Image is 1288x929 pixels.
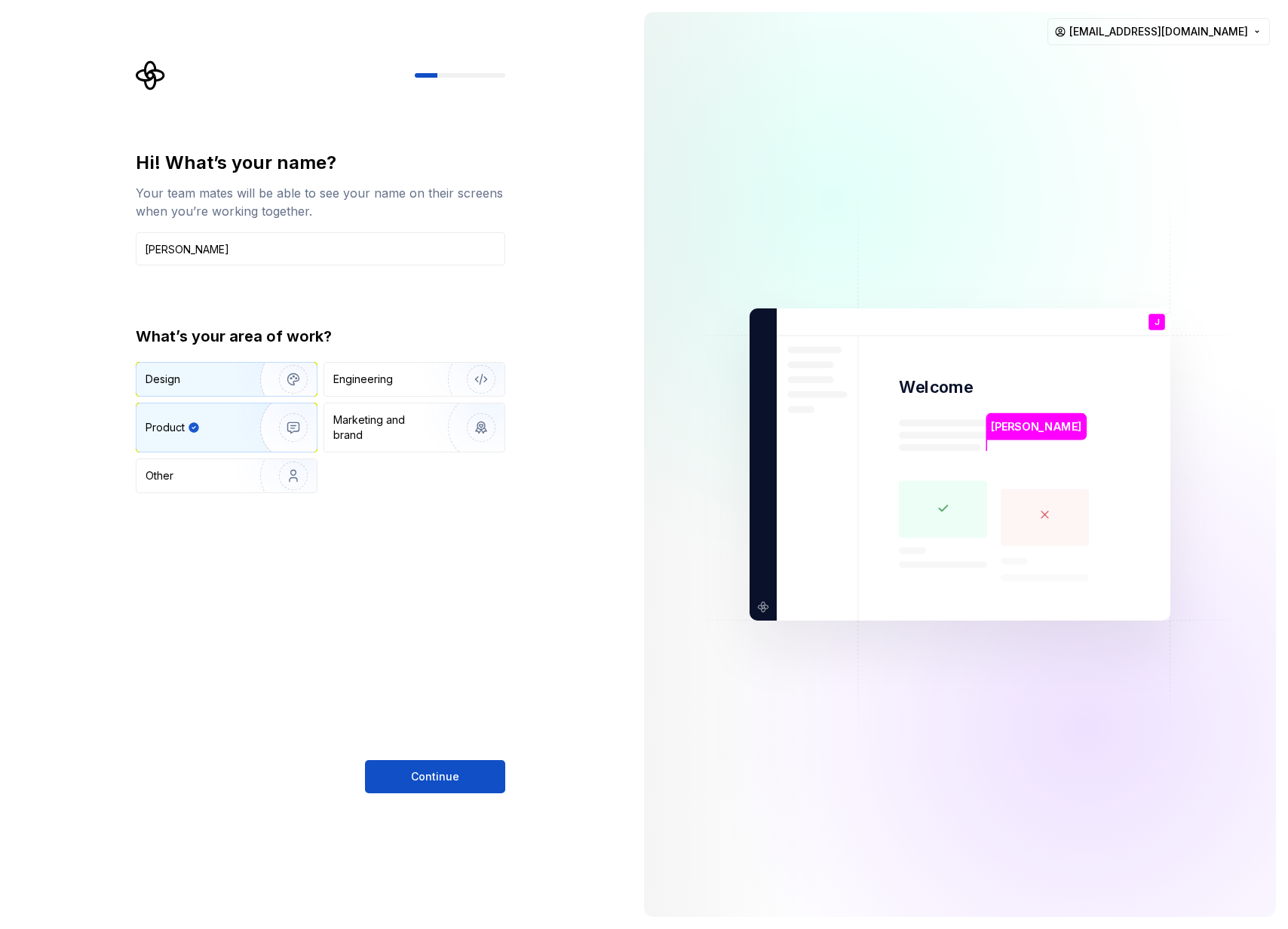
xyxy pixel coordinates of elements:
[1047,18,1270,45] button: [EMAIL_ADDRESS][DOMAIN_NAME]
[333,412,435,443] div: Marketing and brand
[136,326,505,347] div: What’s your area of work?
[136,151,505,175] div: Hi! What’s your name?
[365,760,505,793] button: Continue
[146,372,180,387] div: Design
[1069,24,1248,39] span: [EMAIL_ADDRESS][DOMAIN_NAME]
[991,419,1081,435] p: [PERSON_NAME]
[136,60,166,90] svg: Supernova Logo
[899,376,973,398] p: Welcome
[146,468,173,483] div: Other
[411,769,459,784] span: Continue
[136,184,505,220] div: Your team mates will be able to see your name on their screens when you’re working together.
[1155,318,1159,327] p: J
[333,372,393,387] div: Engineering
[136,232,505,265] input: Han Solo
[146,420,185,435] div: Product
